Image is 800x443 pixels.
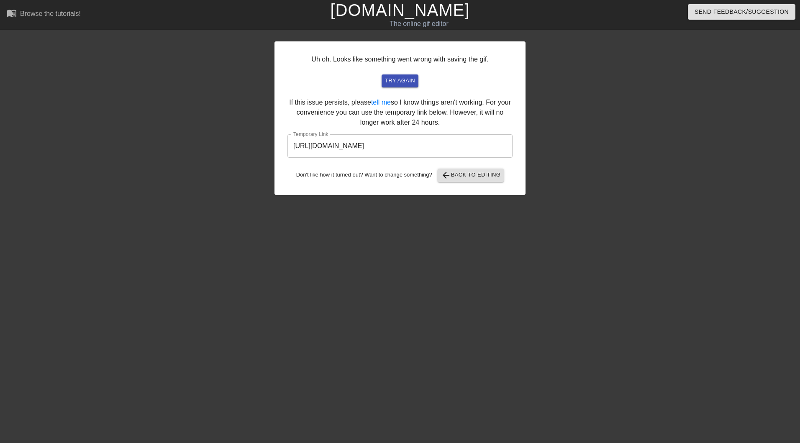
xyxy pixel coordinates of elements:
div: Don't like how it turned out? Want to change something? [287,169,513,182]
span: Back to Editing [441,170,501,180]
span: try again [385,76,415,86]
span: menu_book [7,8,17,18]
a: [DOMAIN_NAME] [330,1,469,19]
span: arrow_back [441,170,451,180]
a: tell me [371,99,391,106]
button: Send Feedback/Suggestion [688,4,795,20]
div: Browse the tutorials! [20,10,81,17]
div: Uh oh. Looks like something went wrong with saving the gif. If this issue persists, please so I k... [274,41,526,195]
span: Send Feedback/Suggestion [695,7,789,17]
button: Back to Editing [438,169,504,182]
div: The online gif editor [271,19,567,29]
input: bare [287,134,513,158]
button: try again [382,74,418,87]
a: Browse the tutorials! [7,8,81,21]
